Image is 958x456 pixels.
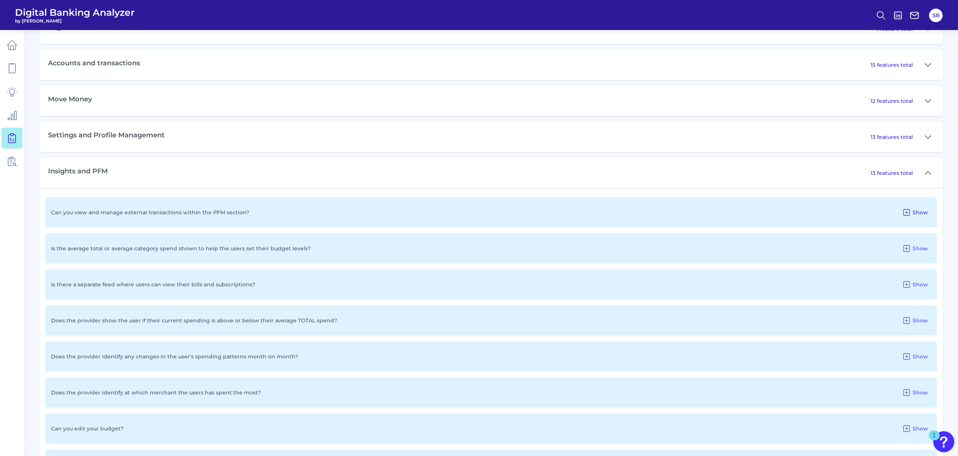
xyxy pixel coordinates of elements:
p: Can you view and manage external transactions within the PFM section? [51,209,249,216]
button: Show [899,387,931,399]
span: Digital Banking Analyzer [15,7,135,18]
span: by [PERSON_NAME] [15,18,135,24]
button: Show [899,315,931,327]
p: Does the provider identify at which merchant the users has spent the most? [51,389,261,396]
p: 13 features total [871,134,913,140]
span: Show [913,209,928,216]
button: Show [899,278,931,290]
button: Open Resource Center, 1 new notification [933,431,954,452]
button: Show [899,206,931,218]
span: Show [913,317,928,324]
p: Is the average total or average category spend shown to help the users set their budget levels? [51,245,311,252]
button: Show [899,351,931,363]
span: Show [913,389,928,396]
p: 13 features total [871,170,913,176]
p: Does the provider identify any changes in the user's spending patterns month on month? [51,353,298,360]
span: Show [913,245,928,252]
span: Show [913,353,928,360]
h3: Insights and PFM [48,167,108,176]
button: Show [899,423,931,435]
p: 12 features total [871,98,913,104]
div: 1 [932,435,936,445]
p: Does the provider show the user if their current spending is above or below their average TOTAL s... [51,317,337,324]
p: Can you edit your budget? [51,425,124,432]
p: Is there a separate feed where users can view their bills and subscriptions? [51,281,255,288]
h3: Settings and Profile Management [48,131,165,140]
h3: Accounts and transactions [48,59,140,68]
span: Show [913,425,928,432]
span: Show [913,281,928,288]
p: 15 features total [871,62,913,68]
button: Show [899,242,931,254]
h3: Move Money [48,95,92,104]
button: SR [929,9,943,22]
